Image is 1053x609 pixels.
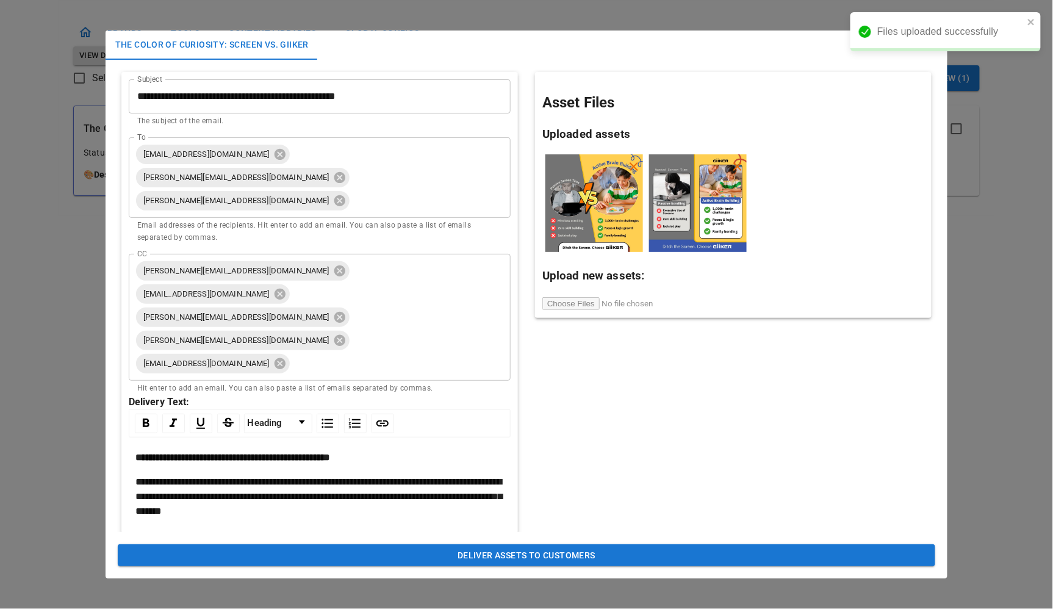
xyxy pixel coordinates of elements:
div: Bold [135,414,157,433]
span: [PERSON_NAME][EMAIL_ADDRESS][DOMAIN_NAME] [136,333,337,347]
p: Email addresses of the recipients. Hit enter to add an email. You can also paste a list of emails... [137,220,502,244]
span: [EMAIL_ADDRESS][DOMAIN_NAME] [136,147,277,161]
h2: Asset Files [542,92,924,114]
div: [EMAIL_ADDRESS][DOMAIN_NAME] [136,354,290,373]
span: [PERSON_NAME][EMAIL_ADDRESS][DOMAIN_NAME] [136,193,337,207]
div: Strikethrough [217,414,240,433]
div: [PERSON_NAME][EMAIL_ADDRESS][DOMAIN_NAME] [136,191,350,211]
strong: Delivery Text: [129,396,190,408]
div: [EMAIL_ADDRESS][DOMAIN_NAME] [136,145,290,164]
div: [PERSON_NAME][EMAIL_ADDRESS][DOMAIN_NAME] [136,331,350,350]
label: Subject [137,74,162,84]
span: [EMAIL_ADDRESS][DOMAIN_NAME] [136,287,277,301]
div: rdw-inline-control [132,414,242,433]
div: [PERSON_NAME][EMAIL_ADDRESS][DOMAIN_NAME] [136,308,350,327]
button: The Color of Curiosity: Screen vs. GiiKER [106,31,318,60]
span: [PERSON_NAME][EMAIL_ADDRESS][DOMAIN_NAME] [136,264,337,278]
div: rdw-link-control [369,414,397,433]
span: [PERSON_NAME][EMAIL_ADDRESS][DOMAIN_NAME] [136,170,337,184]
p: Hit enter to add an email. You can also paste a list of emails separated by commas. [137,383,502,395]
label: To [137,132,146,142]
div: Italic [162,414,185,433]
h3: Uploaded assets [542,126,924,143]
button: close [1027,17,1036,29]
a: Block Type [245,414,312,433]
span: [PERSON_NAME][EMAIL_ADDRESS][DOMAIN_NAME] [136,310,337,324]
div: Link [372,414,394,433]
div: Files uploaded successfully [877,24,1024,39]
img: Asset file [649,154,747,252]
div: rdw-block-control [242,414,314,433]
div: Ordered [344,414,367,433]
div: rdw-dropdown [244,414,312,433]
button: Deliver Assets To Customers [118,544,936,567]
p: The subject of the email. [137,115,502,128]
div: rdw-toolbar [129,409,511,438]
div: Underline [190,414,212,433]
div: rdw-list-control [314,414,369,433]
h3: Upload new assets: [542,267,924,284]
div: [EMAIL_ADDRESS][DOMAIN_NAME] [136,284,290,304]
label: CC [137,248,146,259]
div: [PERSON_NAME][EMAIL_ADDRESS][DOMAIN_NAME] [136,168,350,187]
img: Asset file [545,154,643,252]
div: [PERSON_NAME][EMAIL_ADDRESS][DOMAIN_NAME] [136,261,350,281]
div: Unordered [317,414,339,433]
span: [EMAIL_ADDRESS][DOMAIN_NAME] [136,356,277,370]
